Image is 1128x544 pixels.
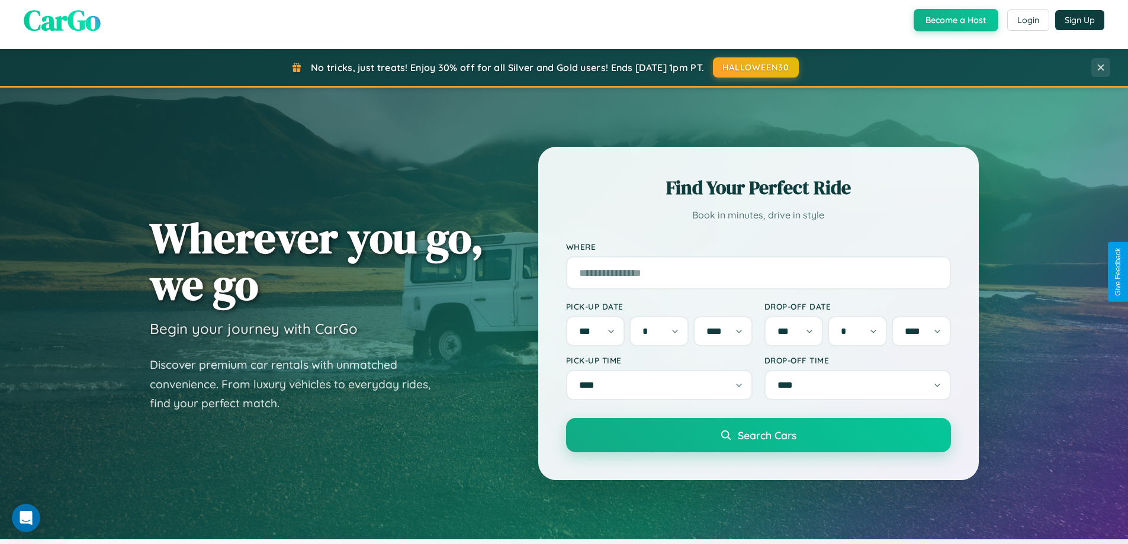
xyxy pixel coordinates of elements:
p: Discover premium car rentals with unmatched convenience. From luxury vehicles to everyday rides, ... [150,355,446,413]
button: HALLOWEEN30 [713,57,799,78]
p: Book in minutes, drive in style [566,207,951,224]
span: CarGo [24,1,101,40]
button: Search Cars [566,418,951,452]
span: Search Cars [738,429,796,442]
div: Give Feedback [1114,248,1122,296]
h3: Begin your journey with CarGo [150,320,358,337]
label: Pick-up Date [566,301,753,311]
span: No tricks, just treats! Enjoy 30% off for all Silver and Gold users! Ends [DATE] 1pm PT. [311,62,704,73]
label: Drop-off Time [764,355,951,365]
iframe: Intercom live chat [12,504,40,532]
h1: Wherever you go, we go [150,214,484,308]
label: Drop-off Date [764,301,951,311]
button: Sign Up [1055,10,1104,30]
button: Login [1007,9,1049,31]
h2: Find Your Perfect Ride [566,175,951,201]
button: Become a Host [914,9,998,31]
label: Where [566,242,951,252]
label: Pick-up Time [566,355,753,365]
